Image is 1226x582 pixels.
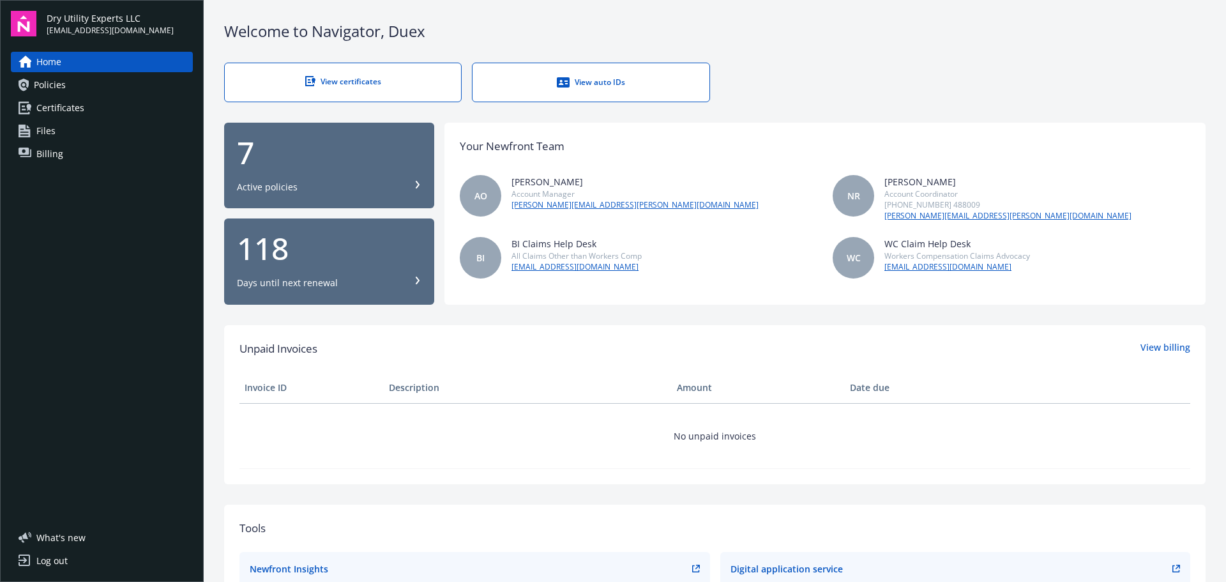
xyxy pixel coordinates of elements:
[847,251,861,264] span: WC
[884,237,1030,250] div: WC Claim Help Desk
[224,218,434,305] button: 118Days until next renewal
[672,372,845,403] th: Amount
[511,188,759,199] div: Account Manager
[250,562,328,576] div: Newfront Insights
[11,121,193,141] a: Files
[498,76,683,89] div: View auto IDs
[884,199,1131,210] div: [PHONE_NUMBER] 488009
[237,181,298,194] div: Active policies
[847,189,860,203] span: NR
[237,233,421,264] div: 118
[460,138,564,155] div: Your Newfront Team
[224,63,462,102] a: View certificates
[884,175,1131,188] div: [PERSON_NAME]
[845,372,989,403] th: Date due
[36,52,61,72] span: Home
[11,75,193,95] a: Policies
[239,520,1190,537] div: Tools
[237,277,338,289] div: Days until next renewal
[730,562,843,576] div: Digital application service
[34,75,66,95] span: Policies
[884,210,1131,222] a: [PERSON_NAME][EMAIL_ADDRESS][PERSON_NAME][DOMAIN_NAME]
[239,341,317,357] span: Unpaid Invoices
[239,372,384,403] th: Invoice ID
[472,63,709,102] a: View auto IDs
[476,251,485,264] span: BI
[511,175,759,188] div: [PERSON_NAME]
[884,250,1030,261] div: Workers Compensation Claims Advocacy
[1140,341,1190,357] a: View billing
[47,11,174,25] span: Dry Utility Experts LLC
[884,188,1131,199] div: Account Coordinator
[11,52,193,72] a: Home
[224,20,1206,42] div: Welcome to Navigator , Duex
[36,121,56,141] span: Files
[11,144,193,164] a: Billing
[47,25,174,36] span: [EMAIL_ADDRESS][DOMAIN_NAME]
[474,189,487,203] span: AO
[239,403,1190,468] td: No unpaid invoices
[511,237,642,250] div: BI Claims Help Desk
[36,531,86,544] span: What ' s new
[384,372,672,403] th: Description
[511,261,642,273] a: [EMAIL_ADDRESS][DOMAIN_NAME]
[511,250,642,261] div: All Claims Other than Workers Comp
[11,11,36,36] img: navigator-logo.svg
[250,76,435,87] div: View certificates
[36,551,68,571] div: Log out
[11,98,193,118] a: Certificates
[36,98,84,118] span: Certificates
[47,11,193,36] button: Dry Utility Experts LLC[EMAIL_ADDRESS][DOMAIN_NAME]
[36,144,63,164] span: Billing
[884,261,1030,273] a: [EMAIL_ADDRESS][DOMAIN_NAME]
[237,137,421,168] div: 7
[11,531,106,544] button: What's new
[511,199,759,211] a: [PERSON_NAME][EMAIL_ADDRESS][PERSON_NAME][DOMAIN_NAME]
[224,123,434,209] button: 7Active policies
